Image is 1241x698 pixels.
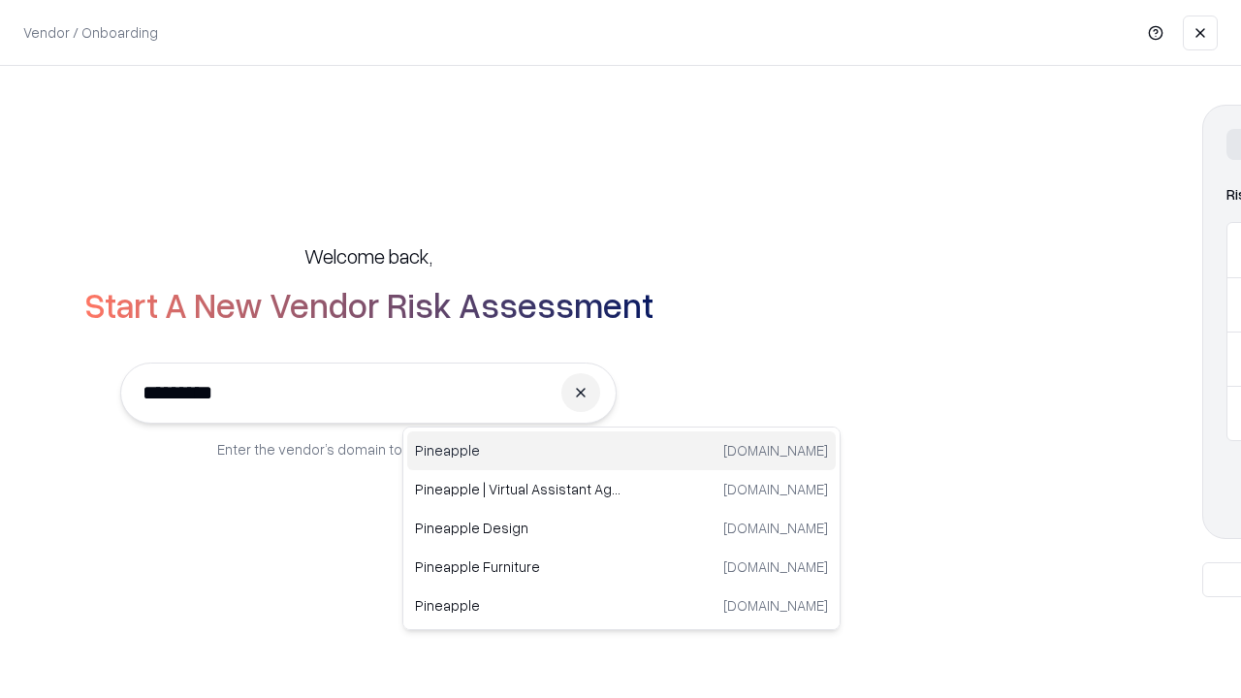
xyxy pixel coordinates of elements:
[23,22,158,43] p: Vendor / Onboarding
[723,518,828,538] p: [DOMAIN_NAME]
[217,439,520,460] p: Enter the vendor’s domain to begin onboarding
[723,556,828,577] p: [DOMAIN_NAME]
[415,440,621,460] p: Pineapple
[415,556,621,577] p: Pineapple Furniture
[402,427,841,630] div: Suggestions
[723,595,828,616] p: [DOMAIN_NAME]
[304,242,432,270] h5: Welcome back,
[723,440,828,460] p: [DOMAIN_NAME]
[415,595,621,616] p: Pineapple
[415,479,621,499] p: Pineapple | Virtual Assistant Agency
[723,479,828,499] p: [DOMAIN_NAME]
[415,518,621,538] p: Pineapple Design
[84,285,653,324] h2: Start A New Vendor Risk Assessment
